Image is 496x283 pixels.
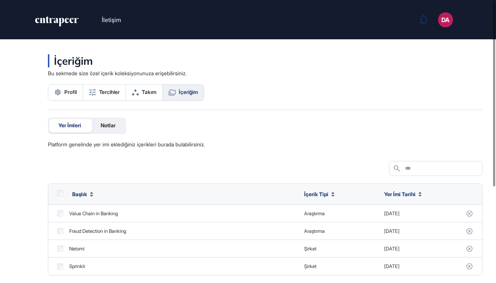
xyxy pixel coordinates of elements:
[179,89,198,95] span: İçeriğim
[304,263,316,270] a: Şirket
[102,15,121,25] button: İletişim
[304,190,334,198] div: İçerik Tipi
[101,122,116,128] span: Notlar
[69,228,126,235] a: Fraud Detection in Banking
[69,210,118,217] a: Value Chain in Banking
[64,89,77,95] span: Profil
[48,54,93,67] div: İçeriğim
[72,190,93,198] div: Başlık
[126,85,163,100] a: Takım
[48,85,83,100] a: Profil
[99,89,120,95] span: Tercihler
[69,263,85,270] a: Sprinklr
[163,85,204,100] a: İçeriğim
[69,245,85,253] a: Netomi
[304,210,325,217] a: Araştırma
[304,245,316,253] a: Şirket
[34,16,79,29] a: entrapeer-logo
[384,245,399,253] a: [DATE]
[384,228,399,235] a: [DATE]
[304,228,325,235] a: Araştırma
[48,70,187,76] div: Bu sekmede size özel içerik koleksiyonunuza erişebilirsiniz.
[384,210,399,217] a: [DATE]
[384,263,399,270] a: [DATE]
[142,89,156,95] span: Takım
[83,85,126,100] a: Tercihler
[384,190,422,198] div: Yer İmi Tarihi
[48,141,205,147] div: Platform genelinde yer imi eklediğiniz içerikleri burada bulabilirsiniz.
[58,122,81,128] span: Yer İmleri
[438,12,453,27] button: DA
